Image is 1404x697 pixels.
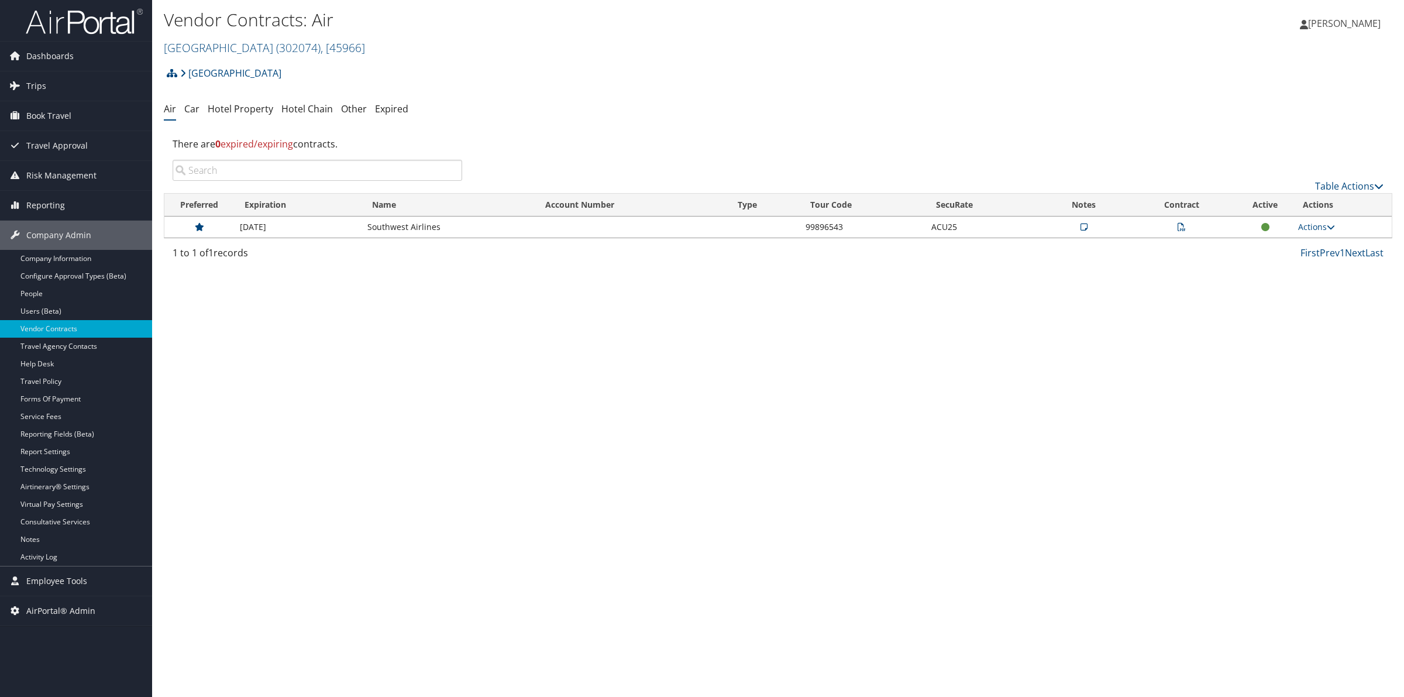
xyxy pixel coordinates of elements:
[1315,180,1384,193] a: Table Actions
[362,194,535,217] th: Name: activate to sort column ascending
[215,138,293,150] span: expired/expiring
[1320,246,1340,259] a: Prev
[1300,6,1392,41] a: [PERSON_NAME]
[535,194,727,217] th: Account Number: activate to sort column ascending
[234,194,362,217] th: Expiration: activate to sort column ascending
[26,42,74,71] span: Dashboards
[164,194,234,217] th: Preferred: activate to sort column ascending
[208,246,214,259] span: 1
[164,8,983,32] h1: Vendor Contracts: Air
[26,131,88,160] span: Travel Approval
[26,596,95,626] span: AirPortal® Admin
[925,194,1042,217] th: SecuRate: activate to sort column ascending
[1298,221,1335,232] a: Actions
[341,102,367,115] a: Other
[1126,194,1238,217] th: Contract: activate to sort column ascending
[375,102,408,115] a: Expired
[164,128,1392,160] div: There are contracts.
[215,138,221,150] strong: 0
[281,102,333,115] a: Hotel Chain
[173,246,462,266] div: 1 to 1 of records
[727,194,800,217] th: Type: activate to sort column ascending
[800,194,925,217] th: Tour Code: activate to sort column ascending
[26,8,143,35] img: airportal-logo.png
[362,217,535,238] td: Southwest Airlines
[26,161,97,190] span: Risk Management
[26,191,65,220] span: Reporting
[26,221,91,250] span: Company Admin
[1365,246,1384,259] a: Last
[321,40,365,56] span: , [ 45966 ]
[26,101,71,131] span: Book Travel
[1340,246,1345,259] a: 1
[1238,194,1292,217] th: Active: activate to sort column ascending
[26,71,46,101] span: Trips
[1300,246,1320,259] a: First
[234,217,362,238] td: [DATE]
[1345,246,1365,259] a: Next
[1308,17,1381,30] span: [PERSON_NAME]
[180,61,281,85] a: [GEOGRAPHIC_DATA]
[925,217,1042,238] td: ACU25
[173,160,462,181] input: Search
[1292,194,1392,217] th: Actions
[26,566,87,596] span: Employee Tools
[276,40,321,56] span: ( 302074 )
[164,40,365,56] a: [GEOGRAPHIC_DATA]
[184,102,199,115] a: Car
[164,102,176,115] a: Air
[208,102,273,115] a: Hotel Property
[800,217,925,238] td: 99896543
[1042,194,1126,217] th: Notes: activate to sort column ascending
